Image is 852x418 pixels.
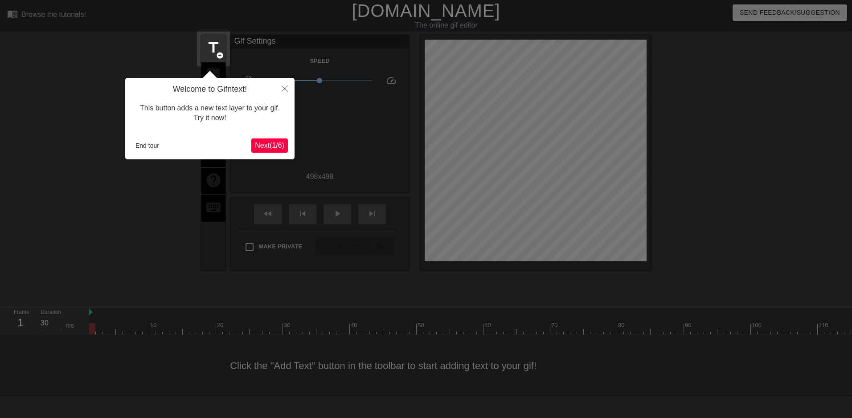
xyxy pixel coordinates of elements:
button: Close [275,78,295,98]
button: End tour [132,139,163,152]
h4: Welcome to Gifntext! [132,85,288,94]
span: Next ( 1 / 6 ) [255,142,284,149]
button: Next [251,138,288,153]
div: This button adds a new text layer to your gif. Try it now! [132,94,288,132]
